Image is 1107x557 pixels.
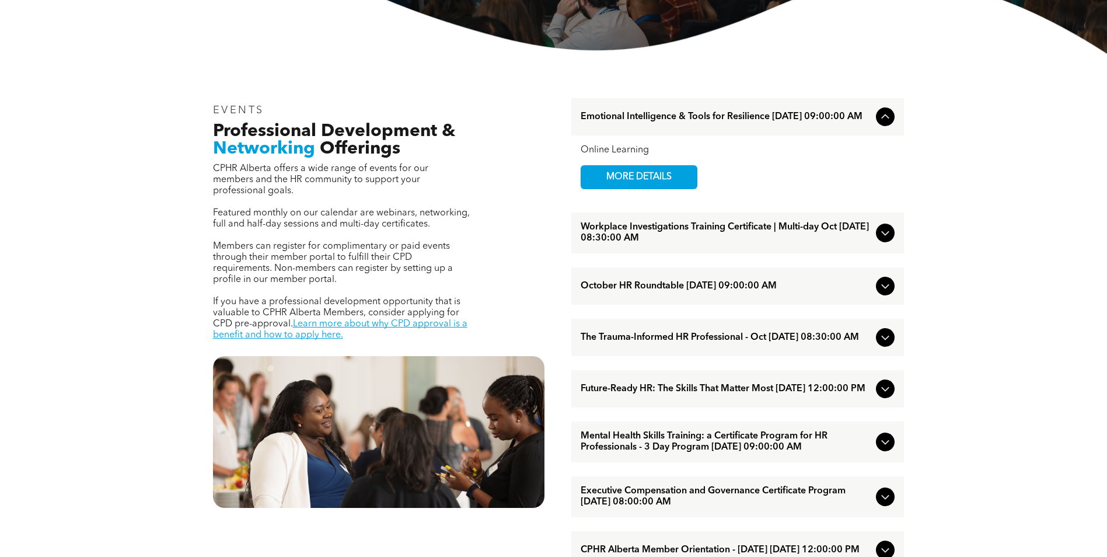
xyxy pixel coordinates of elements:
span: Members can register for complimentary or paid events through their member portal to fulfill thei... [213,242,453,284]
span: October HR Roundtable [DATE] 09:00:00 AM [581,281,871,292]
span: CPHR Alberta offers a wide range of events for our members and the HR community to support your p... [213,164,428,196]
span: MORE DETAILS [593,166,685,189]
a: MORE DETAILS [581,165,697,189]
span: Mental Health Skills Training: a Certificate Program for HR Professionals - 3 Day Program [DATE] ... [581,431,871,453]
span: CPHR Alberta Member Orientation - [DATE] [DATE] 12:00:00 PM [581,545,871,556]
a: Learn more about why CPD approval is a benefit and how to apply here. [213,319,467,340]
span: Offerings [320,140,400,158]
span: Emotional Intelligence & Tools for Resilience [DATE] 09:00:00 AM [581,112,871,123]
span: Future-Ready HR: The Skills That Matter Most [DATE] 12:00:00 PM [581,384,871,395]
span: The Trauma-Informed HR Professional - Oct [DATE] 08:30:00 AM [581,332,871,343]
span: Networking [213,140,315,158]
span: Professional Development & [213,123,455,140]
div: Online Learning [581,145,895,156]
span: Featured monthly on our calendar are webinars, networking, full and half-day sessions and multi-d... [213,208,470,229]
span: If you have a professional development opportunity that is valuable to CPHR Alberta Members, cons... [213,297,460,329]
span: Workplace Investigations Training Certificate | Multi-day Oct [DATE] 08:30:00 AM [581,222,871,244]
span: EVENTS [213,105,265,116]
span: Executive Compensation and Governance Certificate Program [DATE] 08:00:00 AM [581,486,871,508]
